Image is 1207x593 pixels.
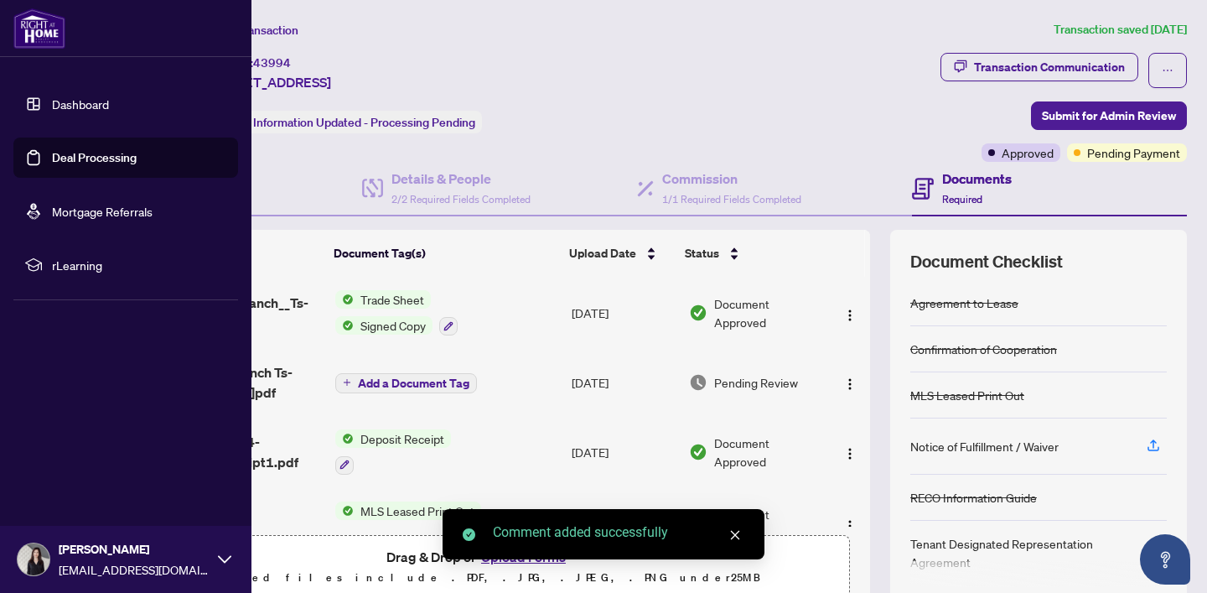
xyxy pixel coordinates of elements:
[910,386,1024,404] div: MLS Leased Print Out
[910,488,1037,507] div: RECO Information Guide
[685,244,719,263] span: Status
[354,316,433,335] span: Signed Copy
[208,111,482,133] div: Status:
[335,502,354,520] img: Status Icon
[52,150,137,165] a: Deal Processing
[335,429,451,475] button: Status IconDeposit Receipt
[910,534,1127,571] div: Tenant Designated Representation Agreement
[1087,143,1180,162] span: Pending Payment
[837,439,863,466] button: Logo
[327,230,562,277] th: Document Tag(s)
[562,230,679,277] th: Upload Date
[689,373,707,392] img: Document Status
[910,437,1059,455] div: Notice of Fulfillment / Waiver
[837,510,863,537] button: Logo
[354,290,431,309] span: Trade Sheet
[843,447,857,460] img: Logo
[1042,102,1176,129] span: Submit for Admin Review
[13,8,65,49] img: logo
[1054,20,1187,39] article: Transaction saved [DATE]
[59,560,210,579] span: [EMAIL_ADDRESS][DOMAIN_NAME]
[335,316,354,335] img: Status Icon
[358,377,469,389] span: Add a Document Tag
[253,115,475,130] span: Information Updated - Processing Pending
[565,488,682,560] td: [DATE]
[942,169,1012,189] h4: Documents
[714,294,822,331] span: Document Approved
[689,443,707,461] img: Document Status
[335,373,477,393] button: Add a Document Tag
[59,540,210,559] span: [PERSON_NAME]
[1002,143,1054,162] span: Approved
[569,244,636,263] span: Upload Date
[335,429,354,448] img: Status Icon
[209,23,298,38] span: View Transaction
[354,429,451,448] span: Deposit Receipt
[565,277,682,349] td: [DATE]
[52,256,226,274] span: rLearning
[714,434,822,471] span: Document Approved
[208,72,331,92] span: [STREET_ADDRESS]
[354,502,481,520] span: MLS Leased Print Out
[726,526,744,544] a: Close
[843,309,857,322] img: Logo
[343,378,351,387] span: plus
[974,54,1125,81] div: Transaction Communication
[940,53,1138,81] button: Transaction Communication
[837,369,863,396] button: Logo
[118,568,839,588] p: Supported files include .PDF, .JPG, .JPEG, .PNG under 25 MB
[1140,534,1190,585] button: Open asap
[565,416,682,488] td: [DATE]
[391,169,531,189] h4: Details & People
[52,204,153,219] a: Mortgage Referrals
[942,193,982,205] span: Required
[678,230,824,277] th: Status
[843,377,857,391] img: Logo
[910,250,1063,273] span: Document Checklist
[565,349,682,416] td: [DATE]
[335,290,354,309] img: Status Icon
[843,519,857,533] img: Logo
[1162,65,1173,76] span: ellipsis
[910,294,1018,312] div: Agreement to Lease
[463,528,475,541] span: check-circle
[689,304,707,322] img: Document Status
[391,193,531,205] span: 2/2 Required Fields Completed
[253,55,291,70] span: 43994
[729,529,741,541] span: close
[662,193,801,205] span: 1/1 Required Fields Completed
[662,169,801,189] h4: Commission
[837,299,863,326] button: Logo
[335,502,481,547] button: Status IconMLS Leased Print Out
[18,544,49,575] img: Profile Icon
[714,373,798,392] span: Pending Review
[1031,101,1187,130] button: Submit for Admin Review
[335,372,477,393] button: Add a Document Tag
[714,505,822,542] span: Document Approved
[493,523,744,543] div: Comment added successfully
[335,290,458,336] button: Status IconTrade SheetStatus IconSigned Copy
[910,340,1057,358] div: Confirmation of Cooperation
[52,96,109,112] a: Dashboard
[386,546,571,568] span: Drag & Drop or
